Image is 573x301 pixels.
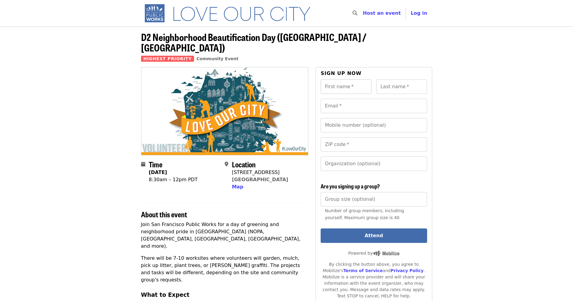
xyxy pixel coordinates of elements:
[343,268,383,273] a: Terms of Service
[232,159,256,169] span: Location
[141,4,319,23] img: SF Public Works - Home
[321,70,362,76] span: Sign up now
[373,251,399,256] img: Powered by Mobilize
[321,228,427,243] button: Attend
[149,169,167,175] strong: [DATE]
[321,261,427,299] div: By clicking the button above, you agree to Mobilize's and . Mobilize is a service provider and wi...
[232,177,288,182] a: [GEOGRAPHIC_DATA]
[141,161,145,167] i: calendar icon
[325,208,404,220] span: Number of group members, including yourself. Maximum group size is 40
[406,7,432,19] button: Log in
[141,56,194,62] span: Highest Priority
[141,291,309,299] h3: What to Expect
[196,56,238,61] a: Community Event
[149,176,198,183] div: 8:30am – 12pm PDT
[321,118,427,132] input: Mobile number (optional)
[348,251,399,256] span: Powered by
[411,10,427,16] span: Log in
[149,159,162,169] span: Time
[141,209,187,219] span: About this event
[321,157,427,171] input: Organization (optional)
[232,183,243,191] button: Map
[363,10,401,16] a: Host an event
[232,169,288,176] div: [STREET_ADDRESS]
[232,184,243,190] span: Map
[321,99,427,113] input: Email
[141,67,308,155] img: D2 Neighborhood Beautification Day (Russian Hill / Fillmore) organized by SF Public Works
[390,268,424,273] a: Privacy Policy
[141,255,309,284] p: There will be 7-10 worksites where volunteers will garden, mulch, pick up litter, plant trees, or...
[141,221,309,250] p: Join San Francisco Public Works for a day of greening and neighborhood pride in [GEOGRAPHIC_DATA]...
[361,6,366,20] input: Search
[321,192,427,206] input: [object Object]
[353,10,357,16] i: search icon
[225,161,228,167] i: map-marker-alt icon
[376,79,427,94] input: Last name
[321,137,427,152] input: ZIP code
[321,79,371,94] input: First name
[141,30,366,54] span: D2 Neighborhood Beautification Day ([GEOGRAPHIC_DATA] / [GEOGRAPHIC_DATA])
[321,182,380,190] span: Are you signing up a group?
